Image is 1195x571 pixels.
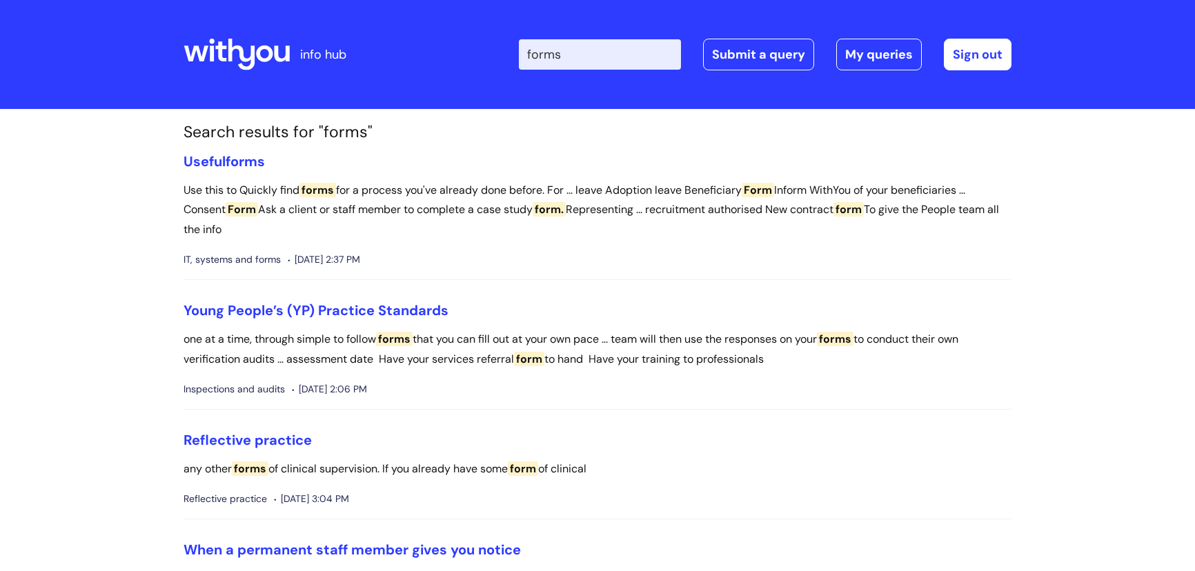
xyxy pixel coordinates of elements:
[184,330,1011,370] p: one at a time, through simple to follow that you can fill out at your own pace ... team will then...
[292,381,367,398] span: [DATE] 2:06 PM
[288,251,360,268] span: [DATE] 2:37 PM
[184,181,1011,240] p: Use this to Quickly find for a process you've already done before. For ... leave Adoption leave B...
[184,490,267,508] span: Reflective practice
[944,39,1011,70] a: Sign out
[184,459,1011,479] p: any other of clinical supervision. If you already have some of clinical
[519,39,1011,70] div: | -
[508,461,538,476] span: form
[232,461,268,476] span: forms
[184,431,312,449] a: Reflective practice
[184,541,521,559] a: When a permanent staff member gives you notice
[703,39,814,70] a: Submit a query
[519,39,681,70] input: Search
[817,332,853,346] span: forms
[184,251,281,268] span: IT, systems and forms
[833,202,864,217] span: form
[184,381,285,398] span: Inspections and audits
[184,123,1011,142] h1: Search results for "forms"
[226,202,258,217] span: Form
[274,490,349,508] span: [DATE] 3:04 PM
[836,39,922,70] a: My queries
[184,301,448,319] a: Young People’s (YP) Practice Standards
[376,332,413,346] span: forms
[533,202,566,217] span: form.
[514,352,544,366] span: form
[742,183,774,197] span: Form
[226,152,265,170] span: forms
[299,183,336,197] span: forms
[184,152,265,170] a: Usefulforms
[300,43,346,66] p: info hub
